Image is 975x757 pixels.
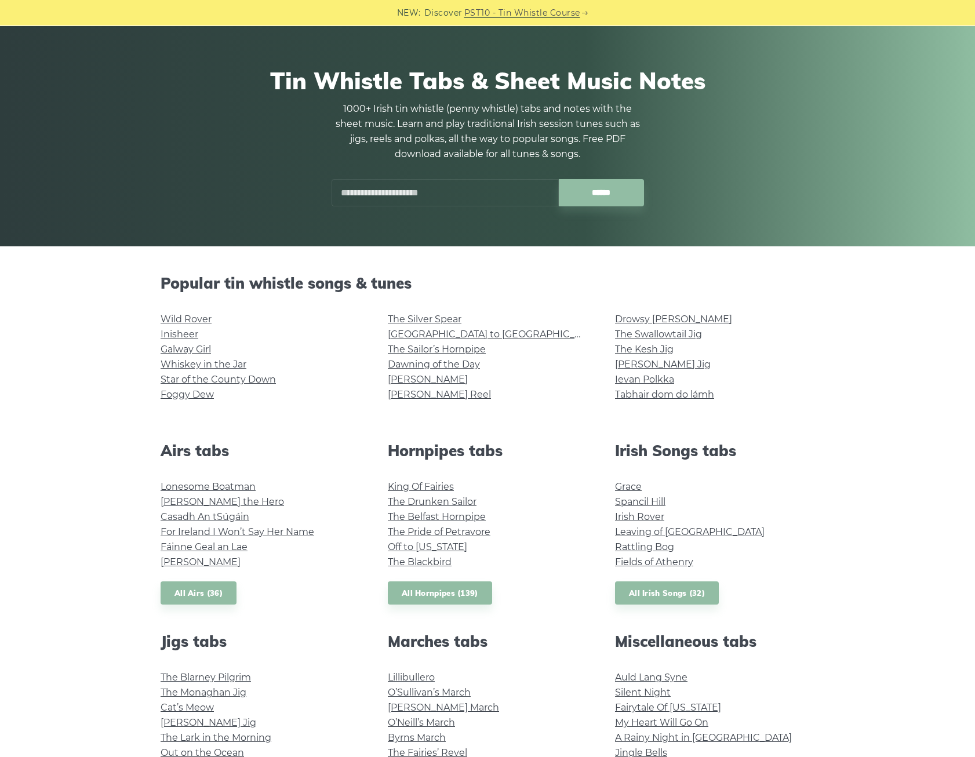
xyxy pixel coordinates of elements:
[161,344,211,355] a: Galway Girl
[161,359,246,370] a: Whiskey in the Jar
[397,6,421,20] span: NEW:
[161,717,256,728] a: [PERSON_NAME] Jig
[388,717,455,728] a: O’Neill’s March
[161,556,241,567] a: [PERSON_NAME]
[388,389,491,400] a: [PERSON_NAME] Reel
[161,496,284,507] a: [PERSON_NAME] the Hero
[615,442,814,460] h2: Irish Songs tabs
[388,314,461,325] a: The Silver Spear
[161,581,237,605] a: All Airs (36)
[161,732,271,743] a: The Lark in the Morning
[161,389,214,400] a: Foggy Dew
[615,717,708,728] a: My Heart Will Go On
[161,314,212,325] a: Wild Rover
[388,374,468,385] a: [PERSON_NAME]
[161,374,276,385] a: Star of the County Down
[388,672,435,683] a: Lillibullero
[615,374,674,385] a: Ievan Polkka
[388,344,486,355] a: The Sailor’s Hornpipe
[615,359,711,370] a: [PERSON_NAME] Jig
[388,732,446,743] a: Byrns March
[424,6,463,20] span: Discover
[161,511,249,522] a: Casadh An tSúgáin
[161,541,248,552] a: Fáinne Geal an Lae
[388,687,471,698] a: O’Sullivan’s March
[615,702,721,713] a: Fairytale Of [US_STATE]
[615,481,642,492] a: Grace
[615,329,702,340] a: The Swallowtail Jig
[615,556,693,567] a: Fields of Athenry
[615,389,714,400] a: Tabhair dom do lámh
[161,687,246,698] a: The Monaghan Jig
[464,6,580,20] a: PST10 - Tin Whistle Course
[388,496,476,507] a: The Drunken Sailor
[388,526,490,537] a: The Pride of Petravore
[161,632,360,650] h2: Jigs tabs
[388,541,467,552] a: Off to [US_STATE]
[615,632,814,650] h2: Miscellaneous tabs
[161,67,814,94] h1: Tin Whistle Tabs & Sheet Music Notes
[615,496,665,507] a: Spancil Hill
[388,581,492,605] a: All Hornpipes (139)
[161,329,198,340] a: Inisheer
[388,359,480,370] a: Dawning of the Day
[615,526,765,537] a: Leaving of [GEOGRAPHIC_DATA]
[331,101,644,162] p: 1000+ Irish tin whistle (penny whistle) tabs and notes with the sheet music. Learn and play tradi...
[615,541,674,552] a: Rattling Bog
[388,481,454,492] a: King Of Fairies
[388,329,602,340] a: [GEOGRAPHIC_DATA] to [GEOGRAPHIC_DATA]
[615,581,719,605] a: All Irish Songs (32)
[161,442,360,460] h2: Airs tabs
[615,314,732,325] a: Drowsy [PERSON_NAME]
[388,556,452,567] a: The Blackbird
[388,632,587,650] h2: Marches tabs
[615,732,792,743] a: A Rainy Night in [GEOGRAPHIC_DATA]
[388,702,499,713] a: [PERSON_NAME] March
[161,526,314,537] a: For Ireland I Won’t Say Her Name
[161,702,214,713] a: Cat’s Meow
[615,511,664,522] a: Irish Rover
[161,672,251,683] a: The Blarney Pilgrim
[388,442,587,460] h2: Hornpipes tabs
[388,511,486,522] a: The Belfast Hornpipe
[615,344,674,355] a: The Kesh Jig
[615,687,671,698] a: Silent Night
[161,481,256,492] a: Lonesome Boatman
[161,274,814,292] h2: Popular tin whistle songs & tunes
[615,672,687,683] a: Auld Lang Syne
